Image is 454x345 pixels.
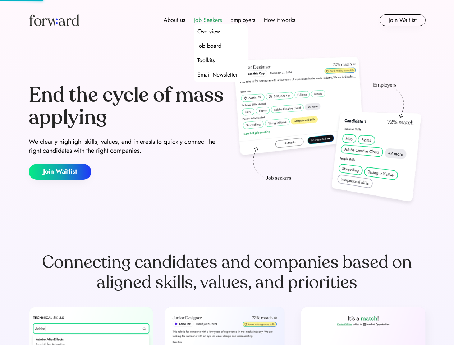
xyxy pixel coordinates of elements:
[194,16,222,24] div: Job Seekers
[230,16,255,24] div: Employers
[29,84,224,128] div: End the cycle of mass applying
[164,16,185,24] div: About us
[29,14,79,26] img: Forward logo
[197,27,220,36] div: Overview
[230,55,426,209] img: hero-image.png
[380,14,426,26] button: Join Waitlist
[264,16,295,24] div: How it works
[197,56,215,65] div: Toolkits
[197,42,221,50] div: Job board
[29,252,426,293] div: Connecting candidates and companies based on aligned skills, values, and priorities
[29,164,91,180] button: Join Waitlist
[29,137,224,155] div: We clearly highlight skills, values, and interests to quickly connect the right candidates with t...
[197,70,238,79] div: Email Newsletter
